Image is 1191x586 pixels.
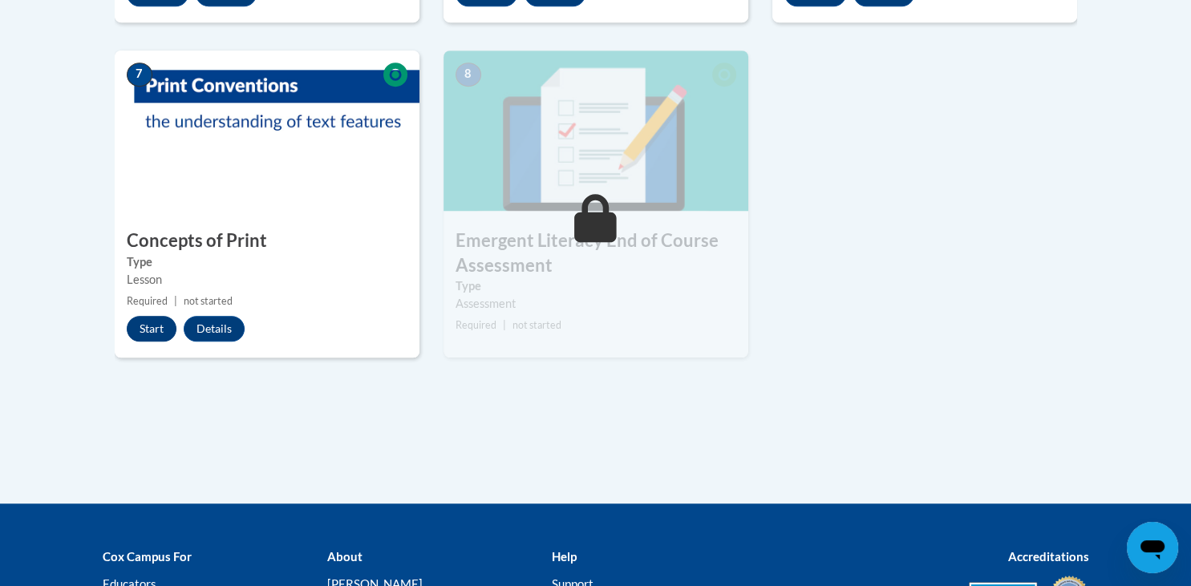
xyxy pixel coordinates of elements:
b: Cox Campus For [103,549,192,564]
button: Start [127,316,176,341]
b: Accreditations [1008,549,1089,564]
img: Course Image [115,51,419,211]
img: Course Image [444,51,748,211]
button: Details [184,316,245,341]
b: Help [551,549,576,564]
span: Required [127,295,168,307]
span: 8 [456,63,481,87]
label: Type [456,277,736,295]
span: | [503,319,506,331]
span: | [174,295,177,307]
div: Assessment [456,295,736,313]
span: Required [456,319,496,331]
b: About [326,549,362,564]
h3: Concepts of Print [115,228,419,253]
label: Type [127,253,407,271]
div: Lesson [127,271,407,289]
iframe: Button to launch messaging window, conversation in progress [1127,522,1178,573]
span: not started [512,319,561,331]
span: 7 [127,63,152,87]
span: not started [184,295,233,307]
h3: Emergent Literacy End of Course Assessment [444,228,748,278]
